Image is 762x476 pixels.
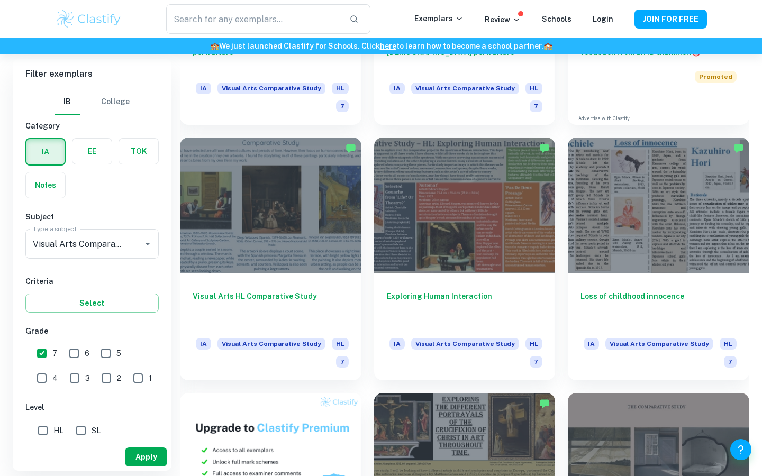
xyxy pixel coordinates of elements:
span: Visual Arts Comparative Study [411,338,519,350]
span: HL [720,338,737,350]
button: Notes [26,172,65,198]
a: Advertise with Clastify [578,115,630,122]
span: Visual Arts Comparative Study [411,83,519,94]
span: IA [196,338,211,350]
span: HL [332,83,349,94]
span: 1 [149,372,152,384]
button: Open [140,236,155,251]
span: 7 [530,356,542,368]
span: 4 [52,372,58,384]
button: EE [72,139,112,164]
span: Visual Arts Comparative Study [217,338,325,350]
img: Marked [539,143,550,153]
a: Exploring Human InteractionIAVisual Arts Comparative StudyHL7 [374,138,556,380]
img: Marked [346,143,356,153]
a: Loss of childhood innocenceIAVisual Arts Comparative StudyHL7 [568,138,749,380]
span: 5 [116,347,121,359]
span: Visual Arts Comparative Study [605,338,713,350]
span: 🏫 [543,42,552,50]
a: Login [593,15,613,23]
span: IA [389,83,405,94]
img: Marked [539,398,550,409]
span: Visual Arts Comparative Study [217,83,325,94]
span: 7 [724,356,737,368]
h6: Subject [25,211,159,223]
span: 7 [530,100,542,112]
button: TOK [119,139,158,164]
img: Clastify logo [55,8,122,30]
h6: Level [25,401,159,413]
span: 2 [117,372,121,384]
span: 7 [336,356,349,368]
h6: Filter exemplars [13,59,171,89]
a: here [380,42,396,50]
button: Select [25,294,159,313]
span: HL [525,338,542,350]
h6: Criteria [25,276,159,287]
button: IB [55,89,80,115]
button: Apply [125,447,167,466]
span: IA [389,338,405,350]
span: HL [525,83,542,94]
p: Exemplars [414,13,464,24]
span: 6 [85,347,89,359]
span: HL [332,338,349,350]
button: IA [26,139,65,164]
button: JOIN FOR FREE [634,10,707,29]
img: Marked [733,143,744,153]
span: HL [53,425,63,436]
span: 7 [336,100,349,112]
p: Review [485,14,521,25]
span: 7 [52,347,57,359]
span: SL [92,425,101,436]
h6: We just launched Clastify for Schools. Click to learn how to become a school partner. [2,40,760,52]
span: Promoted [695,71,737,83]
span: IA [196,83,211,94]
span: IA [584,338,599,350]
label: Type a subject [33,224,77,233]
button: Help and Feedback [730,439,751,460]
span: 🎯 [692,48,701,57]
button: College [101,89,130,115]
h6: Exploring Human Interaction [387,290,543,325]
h6: Category [25,120,159,132]
h6: Visual Arts HL Comparative Study [193,290,349,325]
a: Schools [542,15,571,23]
span: 3 [85,372,90,384]
a: Visual Arts HL Comparative StudyIAVisual Arts Comparative StudyHL7 [180,138,361,380]
input: Search for any exemplars... [166,4,341,34]
div: Filter type choice [55,89,130,115]
span: 🏫 [210,42,219,50]
h6: Grade [25,325,159,337]
h6: Loss of childhood innocence [580,290,737,325]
